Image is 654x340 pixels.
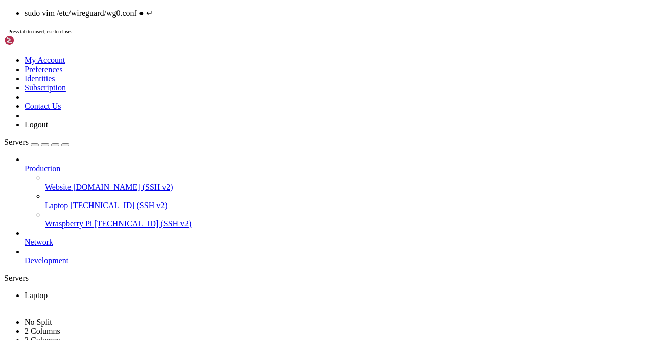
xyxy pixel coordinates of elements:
a: Subscription [25,83,66,92]
span: s [86,126,90,134]
span: t [119,126,123,134]
span: s [114,65,119,73]
span: wilco [8,65,29,73]
span: u [90,65,94,73]
li: Production [25,155,650,229]
span: s [114,126,119,134]
span: u [90,152,94,160]
x-row: status nftables [4,65,521,74]
span: [TECHNICAL_ID] (SSH v2) [70,201,167,210]
span: y [110,143,114,151]
span: ↘ [4,126,8,134]
li: Network [25,229,650,247]
span: m [114,152,119,160]
a: 2 Columns [25,327,60,335]
a:  [25,300,650,309]
span: y [110,65,114,73]
span: Laptop [45,201,68,210]
a: Development [25,256,650,265]
span: Production [25,164,60,173]
span: ● [200,143,204,151]
span: s [106,126,110,134]
span: Press tab to insert, esc to close. [8,29,72,34]
span: » [82,126,86,134]
span: disabled [237,91,270,99]
span: wilco-laptop [33,143,82,151]
a: Laptop [25,291,650,309]
x-row: Welkom op [PERSON_NAME] laptop! [4,13,521,21]
span: Servers [4,138,29,146]
x-row: Let op! Als u hier bent zonder toestemming van [PERSON_NAME], verlaat dan onmiddelijk het apparaat. [4,30,521,39]
li: sudo vim /etc/wireguard/wg0.conf ● ↵ [25,8,650,18]
a: Contact Us [25,102,61,110]
span: s [86,143,90,151]
span: s [106,143,110,151]
a: Network [25,238,650,247]
x-row: Loaded: loaded ( ; ; preset: ) [4,91,521,100]
span: Created symlink /etc/systemd/system/sysinit.target.wants/nftables.service → /usr/lib/systemd/syst... [4,134,482,143]
span: @ [29,143,33,151]
span: ↵ [401,152,405,160]
span: s [86,65,90,73]
span: o [98,126,102,134]
div: (32, 17) [142,152,146,161]
span: @ [29,65,33,73]
span: u [90,126,94,134]
span: file://wilco-laptop/usr/lib/systemd/system/nftables.service [69,91,233,99]
span: [DOMAIN_NAME] (SSH v2) [73,183,173,191]
span: s [114,143,119,151]
li: Wraspberry Pi [TECHNICAL_ID] (SSH v2) [45,210,650,229]
span: o [98,65,102,73]
span: ↘ [4,65,8,73]
span: ● [204,126,208,134]
span: o [98,152,102,160]
span: d [94,143,98,151]
li: Development [25,247,650,265]
a: Logout [25,120,48,129]
span: [TECHNICAL_ID] (SSH v2) [94,219,191,228]
span: » [82,143,86,151]
span: /etc/apt/sources.list.d/vscode.sources [123,152,278,160]
span: » [82,152,86,160]
span: l [139,65,143,73]
x-row: [sudo] password for wilco: [4,74,521,82]
span: l [139,126,143,134]
span: wilco-laptop [33,126,82,134]
a: Identities [25,74,55,83]
span: ↵ [204,143,208,151]
span: Website [45,183,71,191]
img: Shellngn [4,35,63,46]
span: ● [270,65,274,73]
span: d [94,126,98,134]
span: http://wiki.nftables.org [57,117,131,125]
span: d [94,152,98,160]
span: t [119,65,123,73]
span: ○ nftables.service - nftables [4,82,123,90]
span: ● [396,152,401,160]
span: m [127,126,131,134]
span: t [119,143,123,151]
a: Production [25,164,650,173]
span: wilco [8,126,29,134]
span: c [131,143,135,151]
span: c [131,65,135,73]
a: Website [DOMAIN_NAME] (SSH v2) [45,183,650,192]
x-row: Active: inactive (dead) [4,100,521,108]
x-row: Alle activiteiten worden geregistreerd. [4,48,521,56]
span: m [127,65,131,73]
span: Network [25,238,53,246]
span: v [106,152,110,160]
li: Laptop [TECHNICAL_ID] (SSH v2) [45,192,650,210]
span: u [90,143,94,151]
span: t [135,126,139,134]
span: l [139,143,143,151]
span: wilco-laptop [33,65,82,73]
span: d [94,65,98,73]
span: wilco [8,143,29,151]
span: ↘ [4,143,8,151]
span: e [123,126,127,134]
span: ↵ [208,126,213,134]
li: Website [DOMAIN_NAME] (SSH v2) [45,173,650,192]
span: c [131,126,135,134]
span: m [127,143,131,151]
